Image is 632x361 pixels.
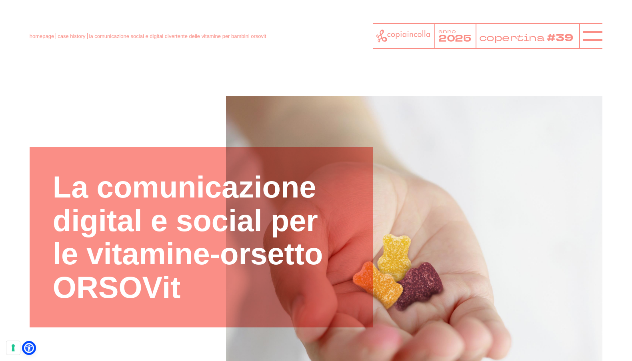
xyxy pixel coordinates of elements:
a: homepage [30,33,54,39]
a: case history [58,33,85,39]
button: Le tue preferenze relative al consenso per le tecnologie di tracciamento [6,341,20,355]
tspan: 2025 [438,32,472,45]
tspan: anno [438,28,456,35]
tspan: copertina [479,31,546,44]
a: Open Accessibility Menu [24,343,34,353]
h1: La comunicazione digital e social per le vitamine-orsetto ORSOVit [53,170,350,304]
tspan: #39 [548,31,576,45]
span: la comunicazione social e digital divertente delle vitamine per bambini orsovit [89,33,266,39]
